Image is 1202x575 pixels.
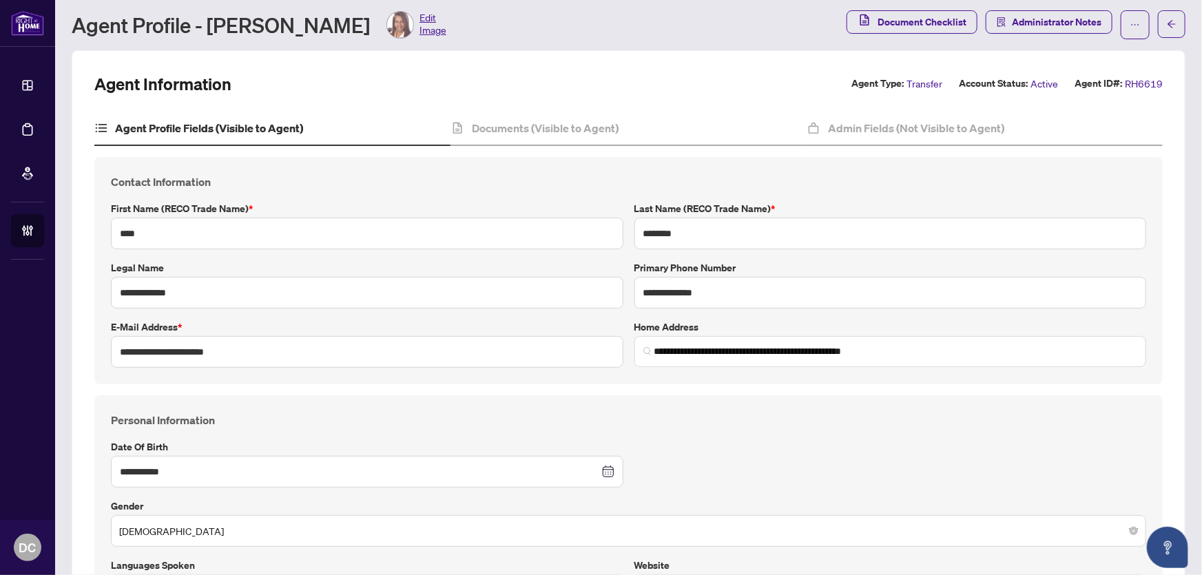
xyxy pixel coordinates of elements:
span: DC [19,538,37,557]
div: Agent Profile - [PERSON_NAME] [72,11,446,39]
span: ellipsis [1130,20,1140,30]
label: First Name (RECO Trade Name) [111,201,623,216]
label: Legal Name [111,260,623,275]
label: Gender [111,499,1146,514]
label: Agent Type: [851,76,904,92]
label: E-mail Address [111,320,623,335]
h4: Contact Information [111,174,1146,190]
span: arrow-left [1167,19,1177,29]
h4: Documents (Visible to Agent) [472,120,619,136]
span: Transfer [906,76,942,92]
span: Active [1030,76,1058,92]
button: Open asap [1147,527,1188,568]
h4: Personal Information [111,412,1146,428]
label: Home Address [634,320,1147,335]
label: Date of Birth [111,439,623,454]
img: search_icon [643,347,652,355]
button: Administrator Notes [986,10,1112,34]
label: Languages spoken [111,558,623,573]
span: close-circle [1130,527,1138,535]
span: Female [119,518,1138,544]
h4: Admin Fields (Not Visible to Agent) [828,120,1004,136]
span: solution [997,17,1006,27]
span: Document Checklist [878,11,966,33]
span: RH6619 [1125,76,1163,92]
span: Administrator Notes [1012,11,1101,33]
label: Website [634,558,1147,573]
button: Document Checklist [847,10,977,34]
label: Last Name (RECO Trade Name) [634,201,1147,216]
h2: Agent Information [94,73,231,95]
label: Account Status: [959,76,1028,92]
label: Primary Phone Number [634,260,1147,275]
img: logo [11,10,44,36]
img: Profile Icon [387,12,413,38]
h4: Agent Profile Fields (Visible to Agent) [115,120,303,136]
label: Agent ID#: [1075,76,1122,92]
span: Edit Image [419,11,446,39]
